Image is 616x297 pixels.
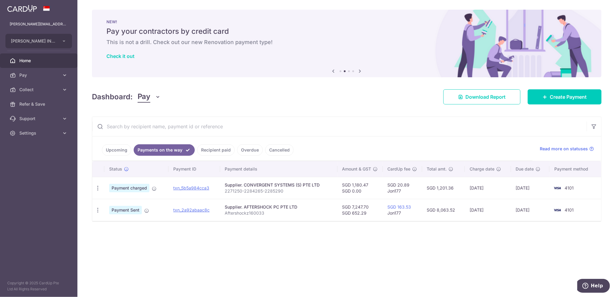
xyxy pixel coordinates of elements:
[7,5,37,12] img: CardUp
[5,34,72,48] button: [PERSON_NAME] INNOVATIONS TECHNOLOGIES PTE. LTD.
[19,87,59,93] span: Collect
[565,185,574,190] span: 4101
[549,161,601,177] th: Payment method
[551,206,563,214] img: Bank Card
[19,58,59,64] span: Home
[134,144,195,156] a: Payments on the way
[577,279,610,294] iframe: Opens a widget where you can find more information
[465,93,506,101] span: Download Report
[168,161,220,177] th: Payment ID
[19,101,59,107] span: Refer & Save
[470,166,494,172] span: Charge date
[106,53,135,59] a: Check it out
[197,144,235,156] a: Recipient paid
[265,144,294,156] a: Cancelled
[511,177,550,199] td: [DATE]
[550,93,587,101] span: Create Payment
[10,21,68,27] p: [PERSON_NAME][EMAIL_ADDRESS][PERSON_NAME][DOMAIN_NAME]
[109,206,142,214] span: Payment Sent
[19,72,59,78] span: Pay
[388,204,411,209] a: SGD 163.53
[383,177,422,199] td: SGD 20.89 Jon177
[173,207,210,212] a: txn_2a92abaac8c
[19,130,59,136] span: Settings
[422,177,465,199] td: SGD 1,201.36
[92,10,601,77] img: Renovation banner
[237,144,263,156] a: Overdue
[443,89,520,104] a: Download Report
[511,199,550,221] td: [DATE]
[225,188,333,194] p: 2271250-2284265-2285290
[220,161,337,177] th: Payment details
[465,177,511,199] td: [DATE]
[225,182,333,188] div: Supplier. CONVERGENT SYSTEMS (S) PTE LTD
[540,146,594,152] a: Read more on statuses
[106,19,587,24] p: NEW!
[383,199,422,221] td: Jon177
[516,166,534,172] span: Due date
[342,166,371,172] span: Amount & GST
[106,39,587,46] h6: This is not a drill. Check out our new Renovation payment type!
[138,91,161,103] button: Pay
[551,184,563,192] img: Bank Card
[102,144,131,156] a: Upcoming
[337,177,383,199] td: SGD 1,180.47 SGD 0.00
[427,166,447,172] span: Total amt.
[565,207,574,212] span: 4101
[11,38,56,44] span: [PERSON_NAME] INNOVATIONS TECHNOLOGIES PTE. LTD.
[225,210,333,216] p: Aftershockz160033
[528,89,601,104] a: Create Payment
[19,116,59,122] span: Support
[173,185,209,190] a: txn_5b5a984cca3
[92,91,133,102] h4: Dashboard:
[388,166,411,172] span: CardUp fee
[138,91,150,103] span: Pay
[465,199,511,221] td: [DATE]
[109,184,149,192] span: Payment charged
[422,199,465,221] td: SGD 8,063.52
[92,117,587,136] input: Search by recipient name, payment id or reference
[337,199,383,221] td: SGD 7,247.70 SGD 652.29
[225,204,333,210] div: Supplier. AFTERSHOCK PC PTE LTD
[109,166,122,172] span: Status
[540,146,588,152] span: Read more on statuses
[106,27,587,36] h5: Pay your contractors by credit card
